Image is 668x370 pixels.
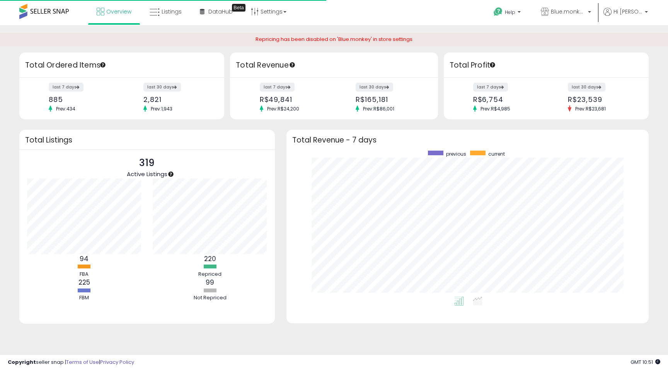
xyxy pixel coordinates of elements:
div: seller snap | | [8,359,134,366]
span: Prev: R$4,985 [477,105,514,112]
h3: Total Revenue [236,60,432,71]
b: 94 [80,254,89,263]
span: Overview [106,8,131,15]
div: R$6,754 [473,95,540,104]
span: Blue.monkey [551,8,586,15]
p: 319 [127,156,167,170]
label: last 30 days [568,83,605,92]
div: Tooltip anchor [232,4,245,12]
div: Not Repriced [187,294,233,302]
b: 225 [78,278,90,287]
a: Help [487,1,528,25]
div: Repriced [187,271,233,278]
label: last 7 days [473,83,508,92]
b: 99 [206,278,214,287]
h3: Total Listings [25,137,269,143]
div: FBA [61,271,107,278]
a: Terms of Use [66,358,99,366]
div: Tooltip anchor [167,171,174,178]
div: Tooltip anchor [289,61,296,68]
div: R$49,841 [260,95,328,104]
label: last 7 days [49,83,83,92]
div: 2,821 [143,95,211,104]
strong: Copyright [8,358,36,366]
h3: Total Revenue - 7 days [292,137,643,143]
h3: Total Ordered Items [25,60,218,71]
span: Help [505,9,515,15]
span: Active Listings [127,170,167,178]
span: Prev: R$24,200 [263,105,303,112]
a: Hi [PERSON_NAME] [603,8,648,25]
div: FBM [61,294,107,302]
label: last 7 days [260,83,295,92]
div: 885 [49,95,116,104]
span: current [488,151,505,157]
span: Prev: 1,943 [147,105,176,112]
div: Tooltip anchor [489,61,496,68]
span: previous [446,151,466,157]
div: Tooltip anchor [99,61,106,68]
span: Listings [162,8,182,15]
span: 2025-09-10 10:51 GMT [631,358,660,366]
span: Prev: R$86,001 [359,105,398,112]
div: R$23,539 [568,95,635,104]
b: 220 [204,254,216,263]
span: DataHub [208,8,233,15]
span: Hi [PERSON_NAME] [613,8,642,15]
span: Repricing has been disabled on 'Blue.monkey' in store settings [256,36,412,43]
i: Get Help [493,7,503,17]
span: Prev: R$23,681 [571,105,610,112]
a: Privacy Policy [100,358,134,366]
label: last 30 days [356,83,393,92]
label: last 30 days [143,83,181,92]
span: Prev: 434 [52,105,79,112]
div: R$165,181 [356,95,424,104]
h3: Total Profit [450,60,643,71]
